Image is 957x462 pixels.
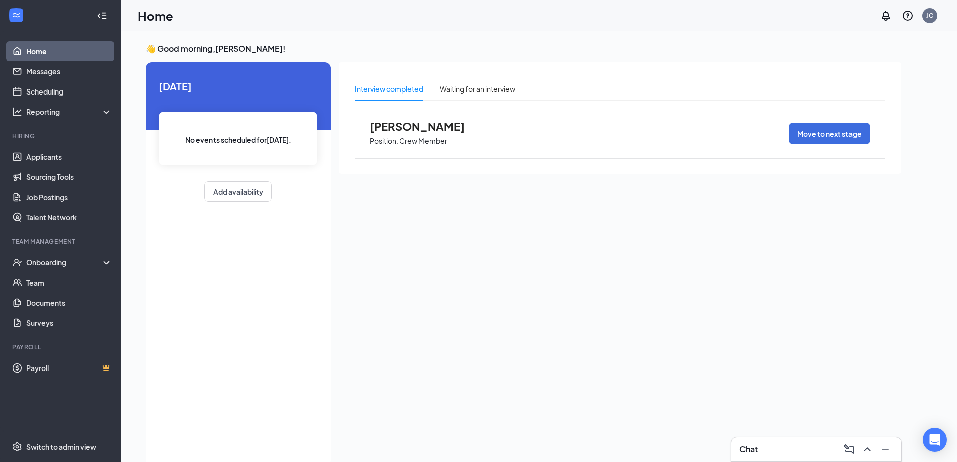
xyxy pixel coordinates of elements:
[26,187,112,207] a: Job Postings
[26,442,96,452] div: Switch to admin view
[26,358,112,378] a: PayrollCrown
[12,442,22,452] svg: Settings
[12,343,110,351] div: Payroll
[26,257,103,267] div: Onboarding
[97,11,107,21] svg: Collapse
[843,443,855,455] svg: ComposeMessage
[12,257,22,267] svg: UserCheck
[370,120,480,133] span: [PERSON_NAME]
[12,132,110,140] div: Hiring
[138,7,173,24] h1: Home
[859,441,875,457] button: ChevronUp
[26,207,112,227] a: Talent Network
[12,237,110,246] div: Team Management
[739,444,758,455] h3: Chat
[26,41,112,61] a: Home
[841,441,857,457] button: ComposeMessage
[26,167,112,187] a: Sourcing Tools
[26,107,113,117] div: Reporting
[26,293,112,313] a: Documents
[902,10,914,22] svg: QuestionInfo
[185,134,291,145] span: No events scheduled for [DATE] .
[880,10,892,22] svg: Notifications
[26,313,112,333] a: Surveys
[355,83,423,95] div: Interview completed
[789,123,870,144] button: Move to next stage
[26,81,112,102] a: Scheduling
[926,11,933,20] div: JC
[26,61,112,81] a: Messages
[26,147,112,167] a: Applicants
[146,43,901,54] h3: 👋 Good morning, [PERSON_NAME] !
[204,181,272,202] button: Add availability
[12,107,22,117] svg: Analysis
[861,443,873,455] svg: ChevronUp
[26,272,112,293] a: Team
[440,83,515,95] div: Waiting for an interview
[877,441,893,457] button: Minimize
[879,443,891,455] svg: Minimize
[370,136,398,146] p: Position:
[159,78,317,94] span: [DATE]
[399,136,447,146] p: Crew Member
[923,428,947,452] div: Open Intercom Messenger
[11,10,21,20] svg: WorkstreamLogo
